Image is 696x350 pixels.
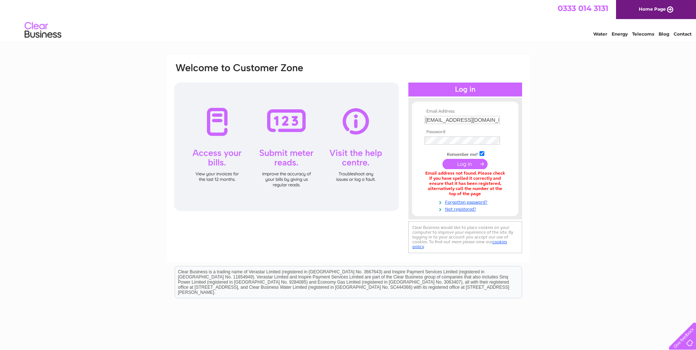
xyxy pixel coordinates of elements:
a: Contact [674,31,692,37]
a: 0333 014 3131 [558,4,608,13]
div: Email address not found. Please check if you have spelled it correctly and ensure that it has bee... [424,171,506,196]
a: Water [593,31,607,37]
img: logo.png [24,19,62,41]
a: Blog [659,31,669,37]
th: Password: [423,130,508,135]
a: Energy [612,31,628,37]
a: Not registered? [424,205,508,212]
a: cookies policy [412,239,507,249]
a: Forgotten password? [424,198,508,205]
div: Clear Business is a trading name of Verastar Limited (registered in [GEOGRAPHIC_DATA] No. 3667643... [175,4,522,36]
a: Telecoms [632,31,654,37]
td: Remember me? [423,150,508,157]
input: Submit [442,159,488,169]
div: Clear Business would like to place cookies on your computer to improve your experience of the sit... [408,221,522,253]
th: Email Address: [423,109,508,114]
